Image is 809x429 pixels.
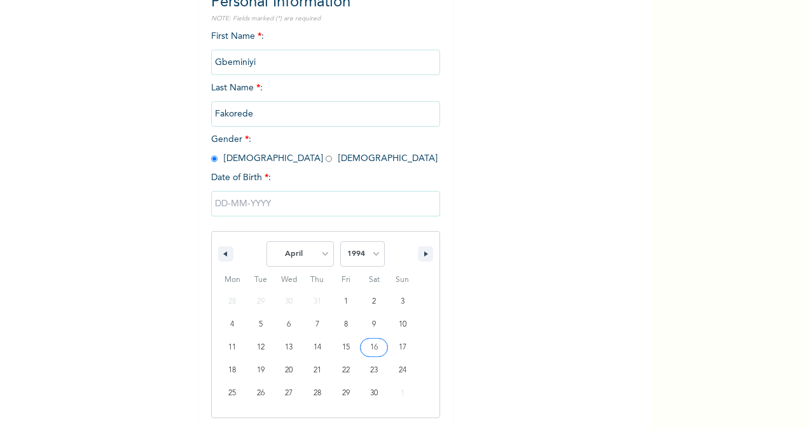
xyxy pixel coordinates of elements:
input: Enter your first name [211,50,440,75]
button: 5 [247,313,275,336]
span: Tue [247,270,275,290]
span: 2 [372,290,376,313]
button: 20 [275,359,303,382]
input: Enter your last name [211,101,440,127]
span: 10 [399,313,406,336]
span: 15 [342,336,350,359]
button: 29 [331,382,360,405]
span: 21 [314,359,321,382]
button: 7 [303,313,332,336]
span: 8 [344,313,348,336]
span: Date of Birth : [211,171,271,185]
span: 19 [257,359,265,382]
span: 29 [342,382,350,405]
span: 28 [314,382,321,405]
button: 12 [247,336,275,359]
button: 25 [218,382,247,405]
span: 20 [285,359,293,382]
p: NOTE: Fields marked (*) are required [211,14,440,24]
button: 17 [388,336,417,359]
button: 27 [275,382,303,405]
span: 5 [259,313,263,336]
button: 30 [360,382,389,405]
button: 14 [303,336,332,359]
button: 19 [247,359,275,382]
button: 11 [218,336,247,359]
span: 1 [344,290,348,313]
span: Wed [275,270,303,290]
span: 26 [257,382,265,405]
span: 12 [257,336,265,359]
span: 22 [342,359,350,382]
span: 4 [230,313,234,336]
button: 22 [331,359,360,382]
span: Gender : [DEMOGRAPHIC_DATA] [DEMOGRAPHIC_DATA] [211,135,438,163]
span: Mon [218,270,247,290]
span: Last Name : [211,83,440,118]
span: 11 [228,336,236,359]
button: 4 [218,313,247,336]
span: 16 [370,336,378,359]
button: 2 [360,290,389,313]
span: Sat [360,270,389,290]
button: 15 [331,336,360,359]
button: 18 [218,359,247,382]
span: Thu [303,270,332,290]
button: 16 [360,336,389,359]
span: 13 [285,336,293,359]
span: 23 [370,359,378,382]
button: 8 [331,313,360,336]
button: 9 [360,313,389,336]
span: 17 [399,336,406,359]
button: 28 [303,382,332,405]
span: 25 [228,382,236,405]
span: 14 [314,336,321,359]
span: 9 [372,313,376,336]
button: 13 [275,336,303,359]
button: 6 [275,313,303,336]
span: 6 [287,313,291,336]
button: 1 [331,290,360,313]
button: 3 [388,290,417,313]
span: 3 [401,290,405,313]
span: 30 [370,382,378,405]
span: 7 [315,313,319,336]
span: 18 [228,359,236,382]
span: Sun [388,270,417,290]
button: 23 [360,359,389,382]
input: DD-MM-YYYY [211,191,440,216]
span: 24 [399,359,406,382]
span: Fri [331,270,360,290]
button: 26 [247,382,275,405]
span: 27 [285,382,293,405]
button: 10 [388,313,417,336]
span: First Name : [211,32,440,67]
button: 24 [388,359,417,382]
button: 21 [303,359,332,382]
